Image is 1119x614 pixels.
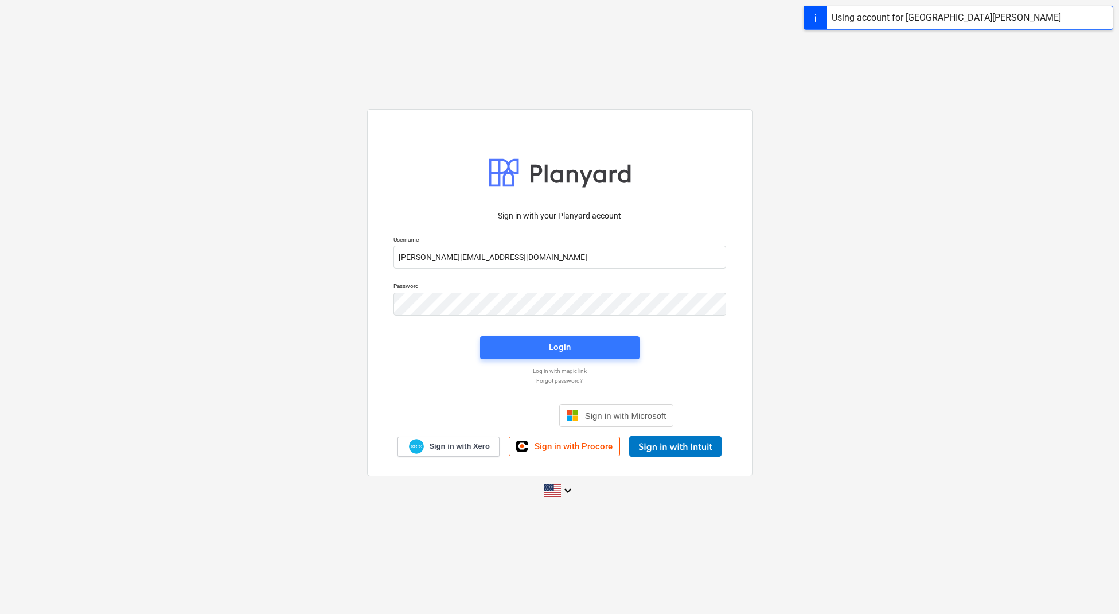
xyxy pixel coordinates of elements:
img: Xero logo [409,439,424,454]
div: Using account for [GEOGRAPHIC_DATA][PERSON_NAME] [832,11,1061,25]
span: Sign in with Microsoft [585,411,666,421]
a: Forgot password? [388,377,732,384]
a: Sign in with Procore [509,437,620,456]
iframe: Sign in with Google Button [440,403,556,428]
button: Login [480,336,640,359]
a: Log in with magic link [388,367,732,375]
p: Password [393,282,726,292]
i: keyboard_arrow_down [561,484,575,498]
div: Login [549,340,571,355]
a: Sign in with Xero [397,437,500,457]
p: Username [393,236,726,246]
img: Microsoft logo [567,410,578,421]
p: Sign in with your Planyard account [393,210,726,222]
input: Username [393,246,726,269]
span: Sign in with Procore [535,441,613,452]
span: Sign in with Xero [429,441,489,452]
